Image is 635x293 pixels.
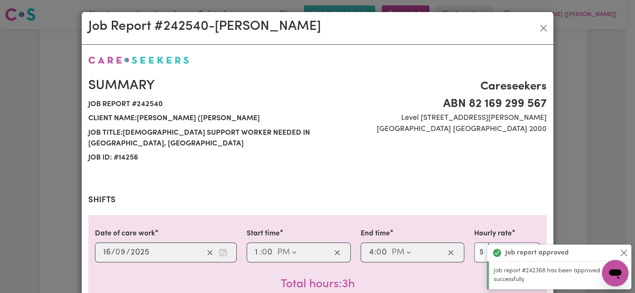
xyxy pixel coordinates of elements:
[361,228,390,239] label: End time
[474,242,489,262] span: $
[95,228,155,239] label: Date of care work
[88,97,313,111] span: Job report # 242540
[322,95,547,113] span: ABN 82 169 299 567
[103,246,111,259] input: --
[88,151,313,165] span: Job ID: # 14256
[619,248,629,258] button: Close
[368,246,374,259] input: --
[88,19,321,34] h2: Job Report # 242540 - [PERSON_NAME]
[247,228,280,239] label: Start time
[262,246,273,259] input: --
[88,195,547,205] h2: Shifts
[111,248,115,257] span: /
[322,113,547,123] span: Level [STREET_ADDRESS][PERSON_NAME]
[602,260,628,286] iframe: Button to launch messaging window
[88,78,313,94] h2: Summary
[116,246,126,259] input: --
[537,22,550,35] button: Close
[126,248,130,257] span: /
[88,56,189,64] img: Careseekers logo
[216,246,230,259] button: Enter the date of care work
[130,246,150,259] input: ----
[322,78,547,95] span: Careseekers
[494,266,626,284] p: Job report #242368 has been approved successfully
[374,248,376,257] span: :
[260,248,262,257] span: :
[505,248,569,258] strong: Job report approved
[254,246,260,259] input: --
[377,246,388,259] input: --
[376,248,381,257] span: 0
[322,124,547,135] span: [GEOGRAPHIC_DATA] [GEOGRAPHIC_DATA] 2000
[115,248,120,257] span: 0
[204,246,216,259] button: Clear date
[88,126,313,151] span: Job title: [DEMOGRAPHIC_DATA] Support Worker Needed in [GEOGRAPHIC_DATA], [GEOGRAPHIC_DATA]
[262,248,267,257] span: 0
[474,228,512,239] label: Hourly rate
[88,111,313,126] span: Client name: [PERSON_NAME] ([PERSON_NAME]
[281,278,355,290] span: Total hours worked: 3 hours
